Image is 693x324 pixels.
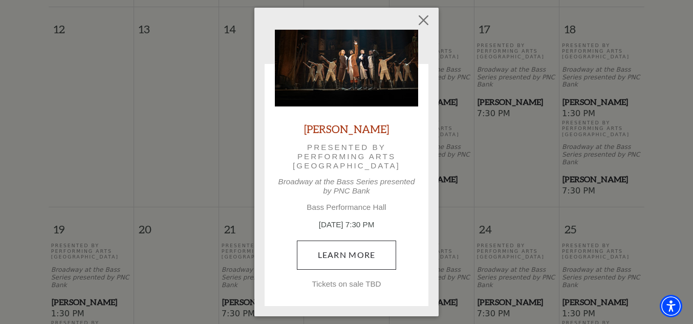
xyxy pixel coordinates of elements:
[297,241,397,269] a: July 15, 7:30 PM Learn More Tickets on sale TBD
[414,11,434,30] button: Close
[275,203,418,212] p: Bass Performance Hall
[660,295,682,317] div: Accessibility Menu
[304,122,389,136] a: [PERSON_NAME]
[275,30,418,106] img: Hamilton
[275,219,418,231] p: [DATE] 7:30 PM
[275,279,418,289] p: Tickets on sale TBD
[275,177,418,196] p: Broadway at the Bass Series presented by PNC Bank
[289,143,404,171] p: Presented by Performing Arts [GEOGRAPHIC_DATA]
